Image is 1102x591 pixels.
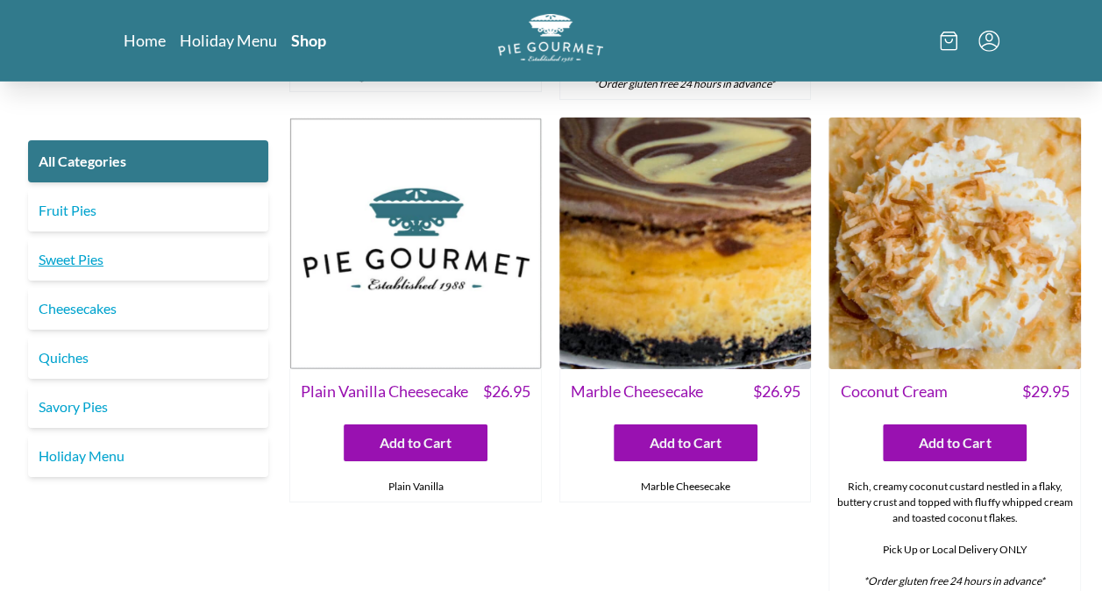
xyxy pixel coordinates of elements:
[28,288,268,330] a: Cheesecakes
[301,380,468,403] span: Plain Vanilla Cheesecake
[324,69,506,82] em: *Order gluten free 24 hours in advance*
[289,117,542,370] img: Plain Vanilla Cheesecake
[28,337,268,379] a: Quiches
[559,117,812,370] img: Marble Cheesecake
[28,435,268,477] a: Holiday Menu
[650,432,722,453] span: Add to Cart
[919,432,991,453] span: Add to Cart
[614,424,757,461] button: Add to Cart
[28,140,268,182] a: All Categories
[594,77,775,90] em: *Order gluten free 24 hours in advance*
[28,189,268,231] a: Fruit Pies
[498,14,603,68] a: Logo
[828,117,1081,370] img: Coconut Cream
[864,574,1045,587] em: *Order gluten free 24 hours in advance*
[28,386,268,428] a: Savory Pies
[380,432,451,453] span: Add to Cart
[483,380,530,403] span: $ 26.95
[978,31,999,52] button: Menu
[752,380,800,403] span: $ 26.95
[124,30,166,51] a: Home
[180,30,277,51] a: Holiday Menu
[28,239,268,281] a: Sweet Pies
[883,424,1027,461] button: Add to Cart
[498,14,603,62] img: logo
[291,30,326,51] a: Shop
[840,380,947,403] span: Coconut Cream
[560,472,811,502] div: Marble Cheesecake
[344,424,487,461] button: Add to Cart
[571,380,703,403] span: Marble Cheesecake
[290,472,541,502] div: Plain Vanilla
[1022,380,1070,403] span: $ 29.95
